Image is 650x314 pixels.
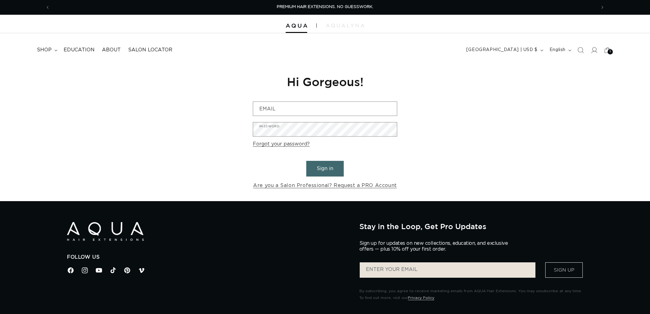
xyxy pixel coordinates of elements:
[124,43,176,57] a: Salon Locator
[253,74,397,89] h1: Hi Gorgeous!
[359,288,583,301] p: By subscribing, you agree to receive marketing emails from AQUA Hair Extensions. You may unsubscr...
[359,240,513,252] p: Sign up for updates on new collections, education, and exclusive offers — plus 10% off your first...
[277,5,373,9] span: PREMIUM HAIR EXTENSIONS. NO GUESSWORK.
[466,47,538,53] span: [GEOGRAPHIC_DATA] | USD $
[253,102,397,116] input: Email
[102,47,121,53] span: About
[550,47,566,53] span: English
[60,43,98,57] a: Education
[286,24,307,28] img: Aqua Hair Extensions
[609,49,611,54] span: 5
[37,47,52,53] span: shop
[128,47,172,53] span: Salon Locator
[408,296,434,300] a: Privacy Policy
[67,222,144,241] img: Aqua Hair Extensions
[596,2,609,13] button: Next announcement
[359,222,583,231] h2: Stay in the Loop, Get Pro Updates
[41,2,54,13] button: Previous announcement
[326,24,364,27] img: aqualyna.com
[574,43,587,57] summary: Search
[98,43,124,57] a: About
[463,44,546,56] button: [GEOGRAPHIC_DATA] | USD $
[546,44,574,56] button: English
[360,262,535,278] input: ENTER YOUR EMAIL
[64,47,95,53] span: Education
[33,43,60,57] summary: shop
[306,161,344,177] button: Sign in
[67,254,350,260] h2: Follow Us
[253,140,310,149] a: Forgot your password?
[545,262,583,278] button: Sign Up
[253,181,397,190] a: Are you a Salon Professional? Request a PRO Account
